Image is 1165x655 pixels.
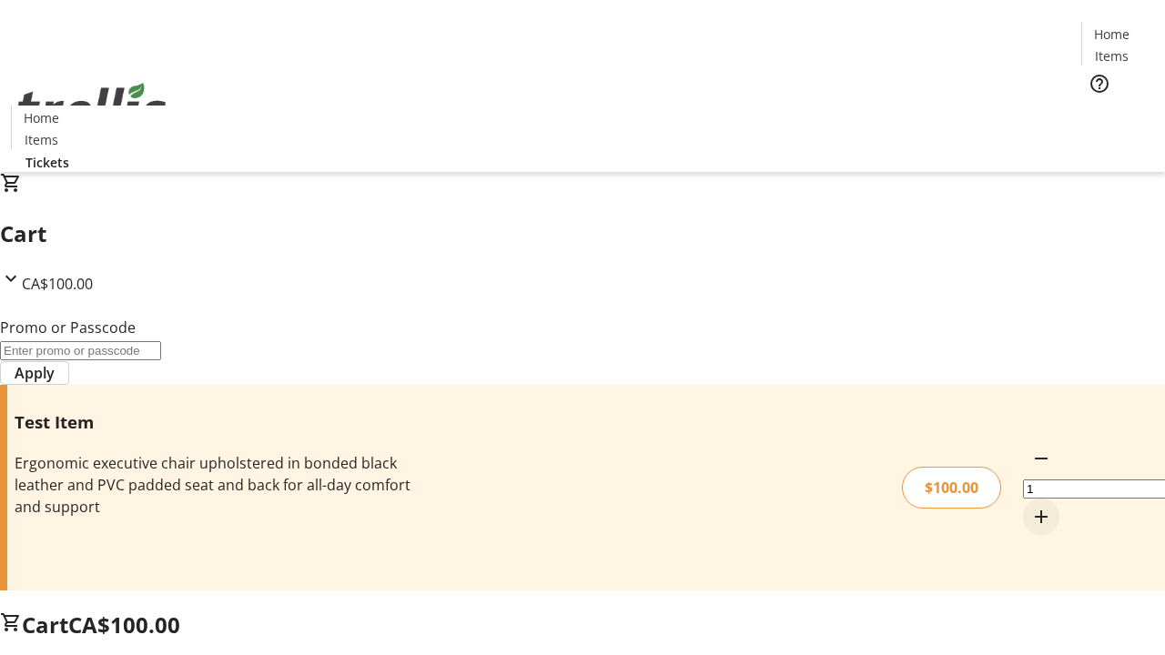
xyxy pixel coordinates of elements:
[1082,25,1140,44] a: Home
[15,452,412,518] div: Ergonomic executive chair upholstered in bonded black leather and PVC padded seat and back for al...
[12,108,70,127] a: Home
[68,610,180,640] span: CA$100.00
[25,130,58,149] span: Items
[1023,499,1059,535] button: Increment by one
[22,274,93,294] span: CA$100.00
[1081,106,1154,125] a: Tickets
[1081,65,1118,102] button: Help
[25,153,69,172] span: Tickets
[12,130,70,149] a: Items
[11,153,84,172] a: Tickets
[1095,46,1129,65] span: Items
[1082,46,1140,65] a: Items
[15,409,412,435] h3: Test Item
[1096,106,1140,125] span: Tickets
[24,108,59,127] span: Home
[902,467,1001,509] div: $100.00
[15,362,55,384] span: Apply
[1094,25,1130,44] span: Home
[11,63,173,154] img: Orient E2E Organization xL2k3T5cPu's Logo
[1023,440,1059,477] button: Decrement by one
